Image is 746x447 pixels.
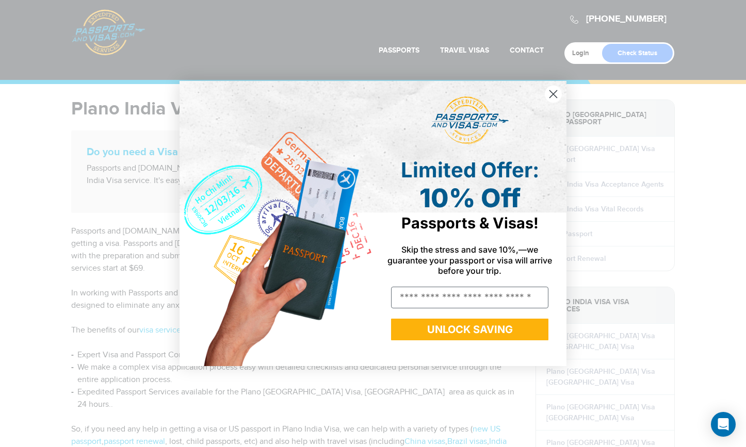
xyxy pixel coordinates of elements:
[387,244,552,275] span: Skip the stress and save 10%,—we guarantee your passport or visa will arrive before your trip.
[419,183,521,213] span: 10% Off
[431,96,509,145] img: passports and visas
[401,157,539,183] span: Limited Offer:
[401,214,539,232] span: Passports & Visas!
[711,412,736,437] div: Open Intercom Messenger
[391,319,548,340] button: UNLOCK SAVING
[180,81,373,366] img: de9cda0d-0715-46ca-9a25-073762a91ba7.png
[544,85,562,103] button: Close dialog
